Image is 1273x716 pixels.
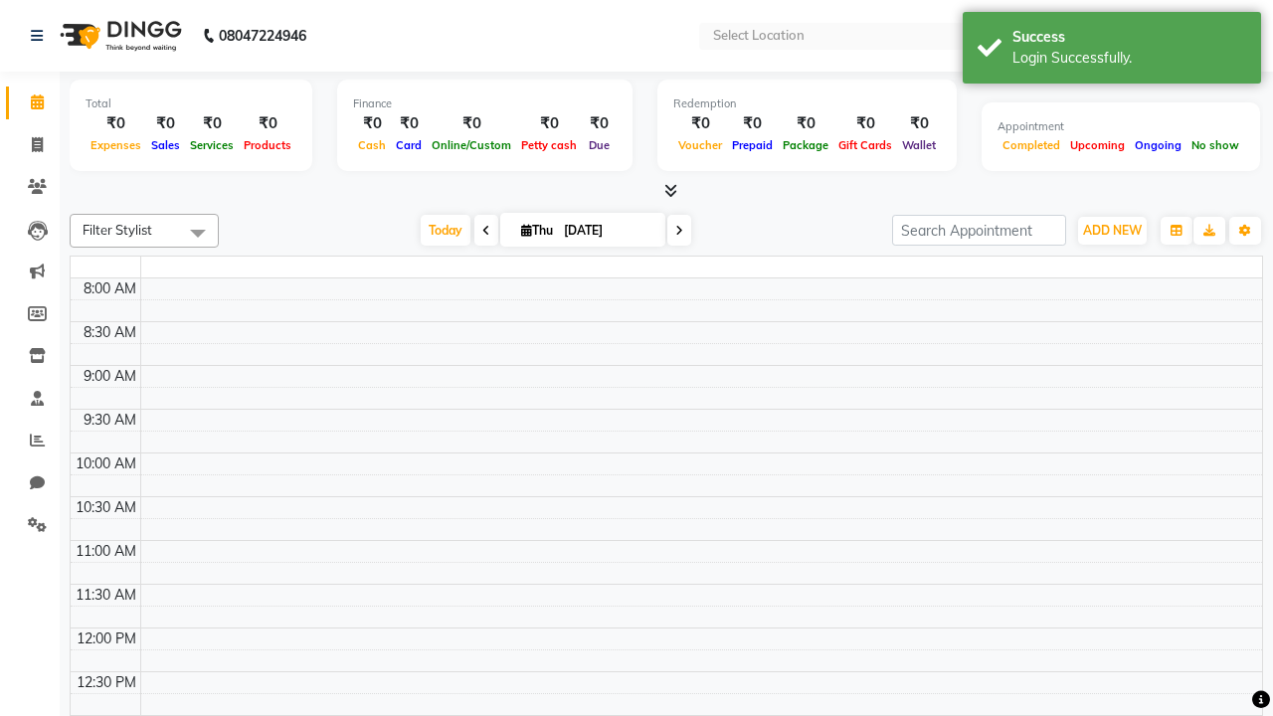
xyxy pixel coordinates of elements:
[146,112,185,135] div: ₹0
[427,138,516,152] span: Online/Custom
[778,112,833,135] div: ₹0
[584,138,615,152] span: Due
[582,112,617,135] div: ₹0
[1012,48,1246,69] div: Login Successfully.
[727,112,778,135] div: ₹0
[516,223,558,238] span: Thu
[673,138,727,152] span: Voucher
[353,95,617,112] div: Finance
[1065,138,1130,152] span: Upcoming
[353,112,391,135] div: ₹0
[778,138,833,152] span: Package
[80,366,140,387] div: 9:00 AM
[897,112,941,135] div: ₹0
[146,138,185,152] span: Sales
[239,112,296,135] div: ₹0
[1083,223,1142,238] span: ADD NEW
[897,138,941,152] span: Wallet
[86,138,146,152] span: Expenses
[353,138,391,152] span: Cash
[1130,138,1186,152] span: Ongoing
[80,322,140,343] div: 8:30 AM
[558,216,657,246] input: 2025-09-04
[833,112,897,135] div: ₹0
[1186,138,1244,152] span: No show
[185,112,239,135] div: ₹0
[421,215,470,246] span: Today
[72,585,140,606] div: 11:30 AM
[998,138,1065,152] span: Completed
[727,138,778,152] span: Prepaid
[239,138,296,152] span: Products
[83,222,152,238] span: Filter Stylist
[892,215,1066,246] input: Search Appointment
[80,410,140,431] div: 9:30 AM
[516,138,582,152] span: Petty cash
[1012,27,1246,48] div: Success
[72,453,140,474] div: 10:00 AM
[185,138,239,152] span: Services
[391,138,427,152] span: Card
[713,26,805,46] div: Select Location
[86,95,296,112] div: Total
[833,138,897,152] span: Gift Cards
[673,112,727,135] div: ₹0
[73,672,140,693] div: 12:30 PM
[391,112,427,135] div: ₹0
[51,8,187,64] img: logo
[516,112,582,135] div: ₹0
[1078,217,1147,245] button: ADD NEW
[72,541,140,562] div: 11:00 AM
[86,112,146,135] div: ₹0
[72,497,140,518] div: 10:30 AM
[73,628,140,649] div: 12:00 PM
[427,112,516,135] div: ₹0
[80,278,140,299] div: 8:00 AM
[998,118,1244,135] div: Appointment
[219,8,306,64] b: 08047224946
[673,95,941,112] div: Redemption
